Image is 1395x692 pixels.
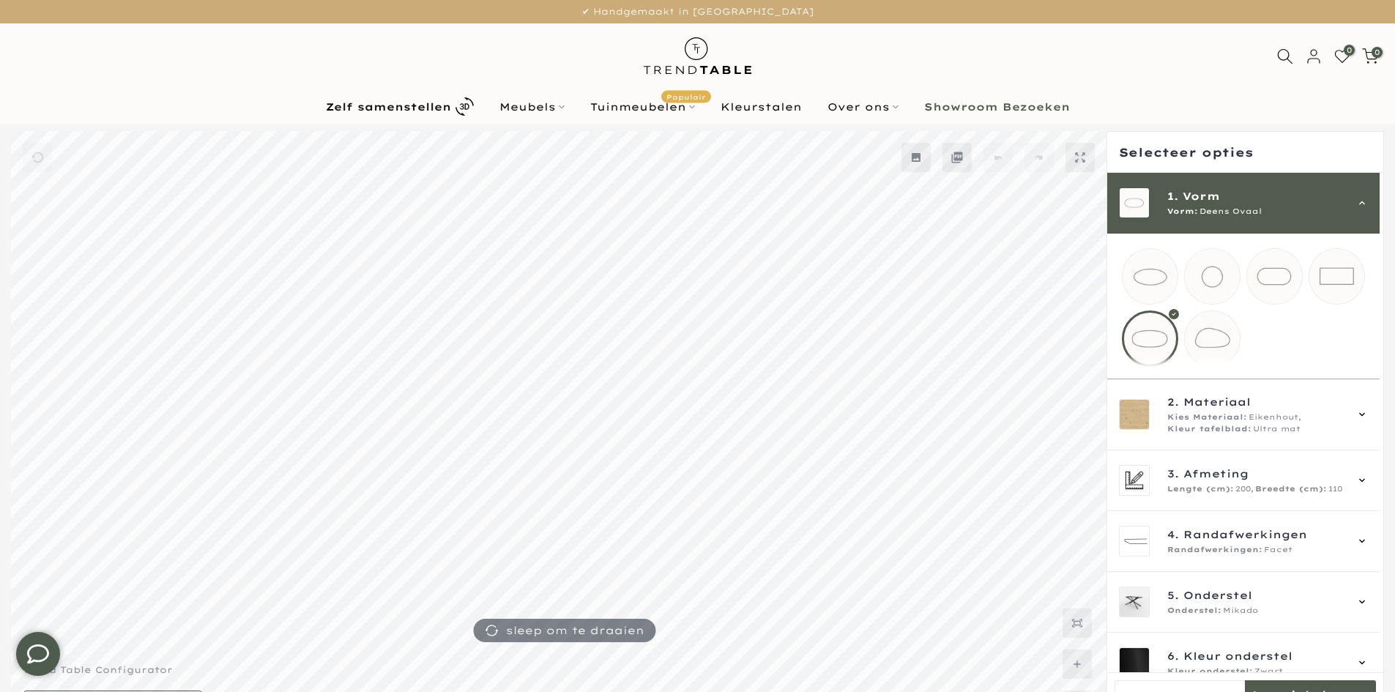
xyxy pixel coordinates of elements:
a: 0 [1362,48,1378,64]
b: Showroom Bezoeken [924,102,1070,112]
span: Populair [661,90,711,103]
a: Showroom Bezoeken [911,98,1082,116]
span: 0 [1372,47,1383,58]
b: Zelf samenstellen [326,102,451,112]
a: 0 [1334,48,1350,64]
span: 0 [1344,45,1355,56]
img: trend-table [633,23,762,89]
a: TuinmeubelenPopulair [577,98,707,116]
a: Over ons [814,98,911,116]
a: Zelf samenstellen [313,94,486,119]
p: ✔ Handgemaakt in [GEOGRAPHIC_DATA] [18,4,1377,20]
a: Meubels [486,98,577,116]
iframe: toggle-frame [1,617,75,691]
a: Kleurstalen [707,98,814,116]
